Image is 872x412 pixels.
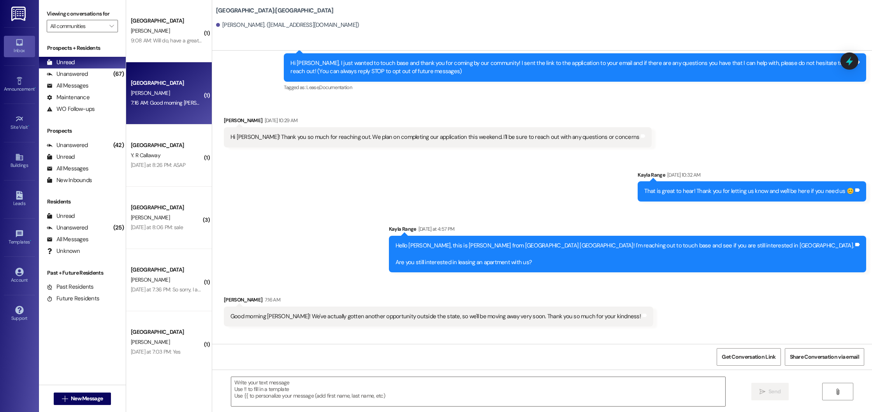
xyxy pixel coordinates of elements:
[131,276,170,283] span: [PERSON_NAME]
[396,242,854,266] div: Hello [PERSON_NAME], this is [PERSON_NAME] from [GEOGRAPHIC_DATA] [GEOGRAPHIC_DATA]! I'm reaching...
[319,84,352,91] span: Documentation
[230,133,640,141] div: Hi [PERSON_NAME]! Thank you so much for reaching out. We plan on completing our application this ...
[717,348,781,366] button: Get Conversation Link
[224,116,652,127] div: [PERSON_NAME]
[4,189,35,210] a: Leads
[39,198,126,206] div: Residents
[50,20,105,32] input: All communities
[131,89,170,96] span: [PERSON_NAME]
[284,82,866,93] div: Tagged as:
[111,68,126,80] div: (67)
[35,85,36,91] span: •
[4,265,35,286] a: Account
[11,7,27,21] img: ResiDesk Logo
[290,59,854,76] div: Hi [PERSON_NAME], I just wanted to touch base and thank you for coming by our community! I sent t...
[47,224,88,232] div: Unanswered
[47,82,88,90] div: All Messages
[47,93,90,102] div: Maintenance
[47,235,88,244] div: All Messages
[306,84,319,91] span: Lease ,
[47,58,75,67] div: Unread
[216,21,359,29] div: [PERSON_NAME]. ([EMAIL_ADDRESS][DOMAIN_NAME])
[230,312,641,321] div: Good morning [PERSON_NAME]! We've actually gotten another opportunity outside the state, so we'll...
[768,387,781,396] span: Send
[4,151,35,172] a: Buildings
[751,383,789,400] button: Send
[131,17,203,25] div: [GEOGRAPHIC_DATA]
[4,36,35,57] a: Inbox
[131,286,496,293] div: [DATE] at 7:36 PM: So sorry, I am no longer living in [US_STATE] so I will not be renting with y'...
[47,105,95,113] div: WO Follow-ups
[47,176,92,184] div: New Inbounds
[417,225,455,233] div: [DATE] at 4:57 PM
[131,37,209,44] div: 9:08 AM: Will do, have a great day
[785,348,864,366] button: Share Conversation via email
[30,238,31,244] span: •
[131,328,203,336] div: [GEOGRAPHIC_DATA]
[111,139,126,151] div: (42)
[389,225,866,236] div: Kayla Range
[39,269,126,277] div: Past + Future Residents
[665,171,700,179] div: [DATE] 10:32 AM
[131,99,526,106] div: 7:16 AM: Good morning [PERSON_NAME]! We've actually gotten another opportunity outside the state,...
[4,112,35,133] a: Site Visit •
[131,161,185,168] div: [DATE] at 8:26 PM: ASAP
[131,203,203,212] div: [GEOGRAPHIC_DATA]
[131,348,181,355] div: [DATE] at 7:03 PM: Yes
[109,23,114,29] i: 
[47,295,99,303] div: Future Residents
[4,227,35,248] a: Templates •
[644,187,854,195] div: That is great to hear! Thank you for letting us know and we'll be here if you need us 😊
[131,79,203,87] div: [GEOGRAPHIC_DATA]
[62,396,68,402] i: 
[47,8,118,20] label: Viewing conversations for
[47,212,75,220] div: Unread
[131,266,203,274] div: [GEOGRAPHIC_DATA]
[47,283,94,291] div: Past Residents
[47,165,88,173] div: All Messages
[638,171,866,182] div: Kayla Range
[224,296,653,307] div: [PERSON_NAME]
[131,224,183,231] div: [DATE] at 8:06 PM: sale
[722,353,775,361] span: Get Conversation Link
[47,70,88,78] div: Unanswered
[131,214,170,221] span: [PERSON_NAME]
[111,222,126,234] div: (25)
[790,353,859,361] span: Share Conversation via email
[47,247,80,255] div: Unknown
[4,303,35,324] a: Support
[131,27,170,34] span: [PERSON_NAME]
[39,127,126,135] div: Prospects
[835,389,840,395] i: 
[131,141,203,149] div: [GEOGRAPHIC_DATA]
[54,393,111,405] button: New Message
[47,153,75,161] div: Unread
[47,141,88,149] div: Unanswered
[759,389,765,395] i: 
[71,394,103,403] span: New Message
[263,116,298,124] div: [DATE] 10:29 AM
[263,296,280,304] div: 7:16 AM
[131,338,170,345] span: [PERSON_NAME]
[39,44,126,52] div: Prospects + Residents
[28,123,29,129] span: •
[216,7,334,15] b: [GEOGRAPHIC_DATA]: [GEOGRAPHIC_DATA]
[131,152,160,159] span: Y. R Callaway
